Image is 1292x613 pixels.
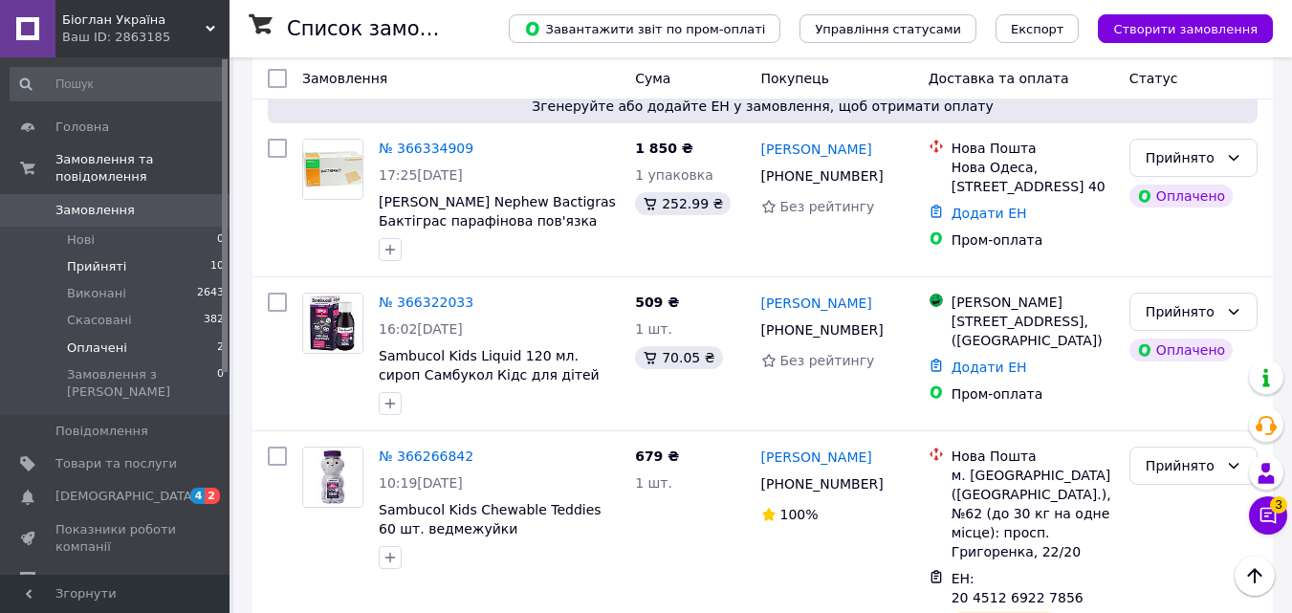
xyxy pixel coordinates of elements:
a: [PERSON_NAME] [761,448,872,467]
span: 3 [1270,492,1287,509]
span: 2 [205,488,220,504]
div: Прийнято [1146,455,1218,476]
span: Завантажити звіт по пром-оплаті [524,20,765,37]
span: 382 [204,312,224,329]
input: Пошук [10,67,226,101]
span: Cума [635,71,670,86]
span: Управління статусами [815,22,961,36]
span: Відгуки [55,571,105,588]
span: Статус [1129,71,1178,86]
span: 2643 [197,285,224,302]
span: Без рейтингу [780,199,875,214]
span: Оплачені [67,339,127,357]
img: Фото товару [303,448,362,507]
span: [PHONE_NUMBER] [761,322,884,338]
span: Доставка та оплата [929,71,1069,86]
span: Створити замовлення [1113,22,1258,36]
button: Створити замовлення [1098,14,1273,43]
span: Замовлення [302,71,387,86]
span: 16:02[DATE] [379,321,463,337]
span: Покупець [761,71,829,86]
div: Нова Пошта [952,447,1114,466]
span: 17:25[DATE] [379,167,463,183]
span: 0 [217,231,224,249]
span: 4 [190,488,206,504]
div: Оплачено [1129,339,1233,361]
button: Чат з покупцем3 [1249,496,1287,535]
a: Фото товару [302,139,363,200]
span: Головна [55,119,109,136]
a: Додати ЕН [952,360,1027,375]
span: 100% [780,507,819,522]
span: Згенеруйте або додайте ЕН у замовлення, щоб отримати оплату [275,97,1250,116]
a: Додати ЕН [952,206,1027,221]
a: Створити замовлення [1079,20,1273,35]
div: Пром-оплата [952,230,1114,250]
span: Виконані [67,285,126,302]
a: [PERSON_NAME] Nephew Bactigras Бактіграс парафінова пов'язка для ран 5 х 5 см упаковка 50 шт [379,194,616,248]
div: 70.05 ₴ [635,346,722,369]
span: Повідомлення [55,423,148,440]
span: Без рейтингу [780,353,875,368]
span: Скасовані [67,312,132,329]
span: 1 упаковка [635,167,713,183]
div: Нова Пошта [952,139,1114,158]
span: Товари та послуги [55,455,177,472]
span: [PHONE_NUMBER] [761,168,884,184]
div: [STREET_ADDRESS], ([GEOGRAPHIC_DATA]) [952,312,1114,350]
a: № 366322033 [379,295,473,310]
a: Sambucol Kids Chewable Teddies 60 шт. ведмежуйки [PERSON_NAME] для дітей від 4 до 12 років [379,502,602,575]
span: 0 [217,366,224,401]
span: 1 850 ₴ [635,141,693,156]
div: Прийнято [1146,301,1218,322]
span: Показники роботи компанії [55,521,177,556]
div: [PERSON_NAME] [952,293,1114,312]
span: Нові [67,231,95,249]
span: [PHONE_NUMBER] [761,476,884,492]
a: Фото товару [302,447,363,508]
div: Пром-оплата [952,384,1114,404]
a: [PERSON_NAME] [761,294,872,313]
img: Фото товару [303,294,362,353]
span: Замовлення [55,202,135,219]
button: Управління статусами [799,14,976,43]
img: Фото товару [303,140,362,199]
div: 252.99 ₴ [635,192,731,215]
button: Завантажити звіт по пром-оплаті [509,14,780,43]
button: Наверх [1235,556,1275,596]
div: Прийнято [1146,147,1218,168]
span: 10 [210,258,224,275]
span: 10:19[DATE] [379,475,463,491]
span: 509 ₴ [635,295,679,310]
div: Нова Одеса, [STREET_ADDRESS] 40 [952,158,1114,196]
span: 1 шт. [635,475,672,491]
span: Експорт [1011,22,1064,36]
a: Фото товару [302,293,363,354]
span: 1 шт. [635,321,672,337]
span: 2 [217,339,224,357]
a: № 366266842 [379,449,473,464]
span: [DEMOGRAPHIC_DATA] [55,488,197,505]
span: Замовлення з [PERSON_NAME] [67,366,217,401]
span: 679 ₴ [635,449,679,464]
a: № 366334909 [379,141,473,156]
span: Замовлення та повідомлення [55,151,230,186]
button: Експорт [996,14,1080,43]
h1: Список замовлень [287,17,481,40]
div: м. [GEOGRAPHIC_DATA] ([GEOGRAPHIC_DATA].), №62 (до 30 кг на одне місце): просп. Григоренка, 22/20 [952,466,1114,561]
span: Прийняті [67,258,126,275]
a: Sambucol Kids Liquid 120 мл. сироп Самбукол Кідс для дітей від 3 до 12 років [379,348,600,402]
span: ЕН: 20 4512 6922 7856 [952,571,1084,605]
a: [PERSON_NAME] [761,140,872,159]
div: Оплачено [1129,185,1233,208]
span: Біоглан Україна [62,11,206,29]
div: Ваш ID: 2863185 [62,29,230,46]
